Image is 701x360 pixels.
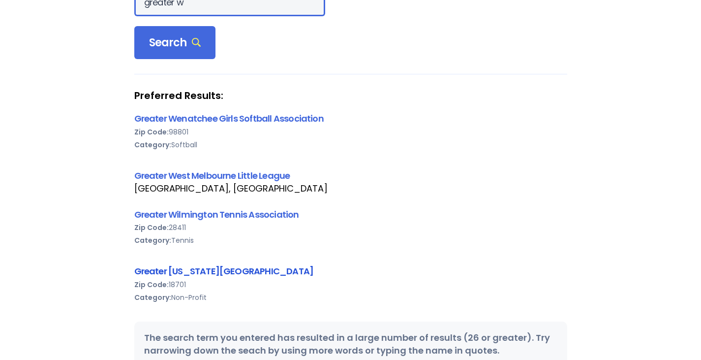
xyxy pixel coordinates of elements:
[134,265,314,277] a: Greater [US_STATE][GEOGRAPHIC_DATA]
[134,291,567,304] div: Non-Profit
[134,138,567,151] div: Softball
[134,169,567,182] div: Greater West Melbourne Little League
[134,234,567,247] div: Tennis
[134,208,299,221] a: Greater Wilmington Tennis Association
[134,140,171,150] b: Category:
[134,182,567,195] div: [GEOGRAPHIC_DATA], [GEOGRAPHIC_DATA]
[134,89,567,102] strong: Preferred Results:
[134,127,169,137] b: Zip Code:
[134,26,216,60] div: Search
[134,278,567,291] div: 18701
[134,223,169,232] b: Zip Code:
[134,112,324,125] a: Greater Wenatchee Girls Softball Association
[134,126,567,138] div: 98801
[134,293,171,302] b: Category:
[134,264,567,278] div: Greater [US_STATE][GEOGRAPHIC_DATA]
[134,169,290,182] a: Greater West Melbourne Little League
[134,112,567,125] div: Greater Wenatchee Girls Softball Association
[134,280,169,290] b: Zip Code:
[134,208,567,221] div: Greater Wilmington Tennis Association
[134,221,567,234] div: 28411
[149,36,201,50] span: Search
[134,235,171,245] b: Category:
